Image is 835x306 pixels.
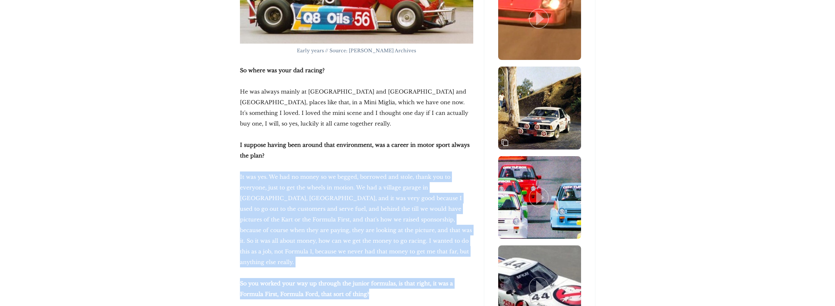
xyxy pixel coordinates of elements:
strong: So where was your dad racing? [240,67,324,74]
strong: I suppose having been around that environment, was a career in motor sport always the plan? [240,142,470,159]
p: He was always mainly at [GEOGRAPHIC_DATA] and [GEOGRAPHIC_DATA] and [GEOGRAPHIC_DATA], places lik... [240,86,473,129]
strong: So you worked your way up through the junior formulas, is that right, it was a Formula First, For... [240,280,453,297]
p: It was yes. We had no money so we begged, borrowed and stole, thank you to everyone, just to get ... [240,171,473,267]
span: Early years // Source: [PERSON_NAME] Archives [297,48,416,54]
